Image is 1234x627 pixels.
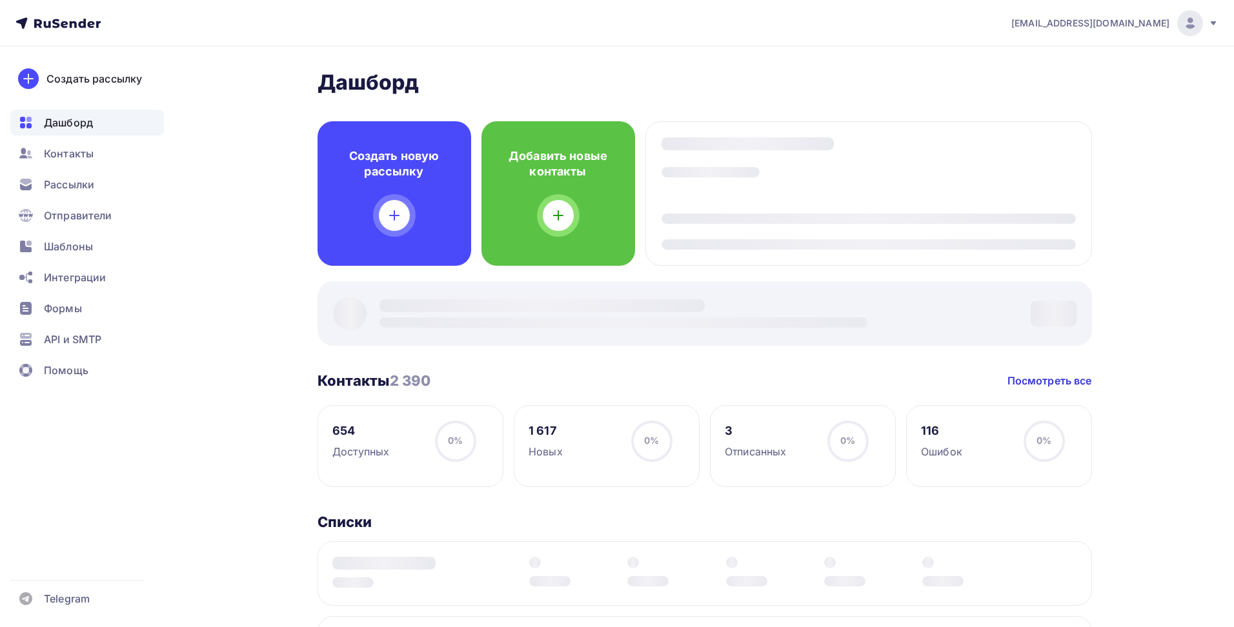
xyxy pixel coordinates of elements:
[44,363,88,378] span: Помощь
[390,372,431,389] span: 2 390
[10,172,164,197] a: Рассылки
[529,444,563,459] div: Новых
[921,444,962,459] div: Ошибок
[44,177,94,192] span: Рассылки
[318,70,1092,95] h2: Дашборд
[318,513,372,531] h3: Списки
[1011,10,1219,36] a: [EMAIL_ADDRESS][DOMAIN_NAME]
[10,234,164,259] a: Шаблоны
[46,71,142,86] div: Создать рассылку
[448,435,463,446] span: 0%
[725,444,786,459] div: Отписанных
[10,295,164,321] a: Формы
[44,301,82,316] span: Формы
[10,141,164,166] a: Контакты
[44,115,93,130] span: Дашборд
[44,208,112,223] span: Отправители
[529,423,563,439] div: 1 617
[921,423,962,439] div: 116
[332,423,389,439] div: 654
[10,110,164,135] a: Дашборд
[1011,17,1169,30] span: [EMAIL_ADDRESS][DOMAIN_NAME]
[44,270,106,285] span: Интеграции
[502,148,614,179] h4: Добавить новые контакты
[44,591,90,606] span: Telegram
[338,148,450,179] h4: Создать новую рассылку
[1007,373,1092,388] a: Посмотреть все
[44,146,94,161] span: Контакты
[840,435,855,446] span: 0%
[644,435,659,446] span: 0%
[725,423,786,439] div: 3
[1037,435,1051,446] span: 0%
[10,203,164,228] a: Отправители
[44,332,101,347] span: API и SMTP
[318,372,431,390] h3: Контакты
[44,239,93,254] span: Шаблоны
[332,444,389,459] div: Доступных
